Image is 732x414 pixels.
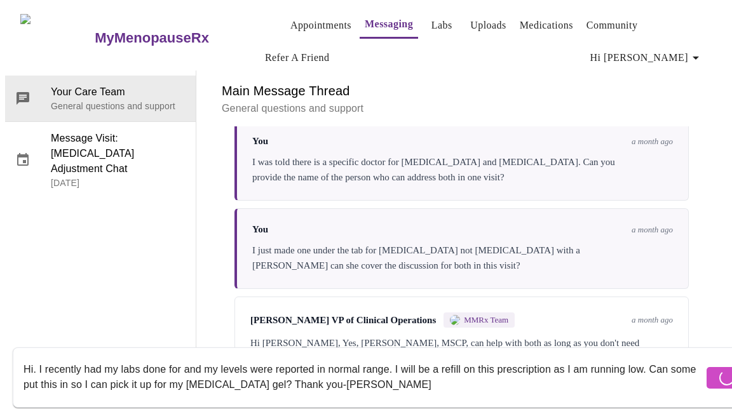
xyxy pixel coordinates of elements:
[250,335,673,366] div: Hi [PERSON_NAME], Yes, [PERSON_NAME], MSCP, can help with both as long as you don't need many adj...
[252,224,268,235] span: You
[465,13,512,38] button: Uploads
[632,137,673,147] span: a month ago
[290,17,351,34] a: Appointments
[585,45,708,70] button: Hi [PERSON_NAME]
[222,81,701,101] h6: Main Message Thread
[260,45,335,70] button: Refer a Friend
[360,11,418,39] button: Messaging
[632,315,673,325] span: a month ago
[365,15,413,33] a: Messaging
[470,17,506,34] a: Uploads
[51,131,186,177] span: Message Visit: [MEDICAL_DATA] Adjustment Chat
[252,154,673,185] div: I was told there is a specific doctor for [MEDICAL_DATA] and [MEDICAL_DATA]. Can you provide the ...
[20,14,93,62] img: MyMenopauseRx Logo
[222,101,701,116] p: General questions and support
[250,315,436,326] span: [PERSON_NAME] VP of Clinical Operations
[24,357,703,397] textarea: Send a message about your appointment
[450,315,460,325] img: MMRX
[93,16,260,60] a: MyMenopauseRx
[464,315,508,325] span: MMRx Team
[632,225,673,235] span: a month ago
[51,84,186,100] span: Your Care Team
[515,13,578,38] button: Medications
[285,13,356,38] button: Appointments
[95,30,209,46] h3: MyMenopauseRx
[252,136,268,147] span: You
[421,13,462,38] button: Labs
[590,49,703,67] span: Hi [PERSON_NAME]
[51,177,186,189] p: [DATE]
[586,17,638,34] a: Community
[51,100,186,112] p: General questions and support
[265,49,330,67] a: Refer a Friend
[520,17,573,34] a: Medications
[5,76,196,121] div: Your Care TeamGeneral questions and support
[252,243,673,273] div: I just made one under the tab for [MEDICAL_DATA] not [MEDICAL_DATA] with a [PERSON_NAME] can she ...
[581,13,643,38] button: Community
[5,122,196,198] div: Message Visit: [MEDICAL_DATA] Adjustment Chat[DATE]
[431,17,452,34] a: Labs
